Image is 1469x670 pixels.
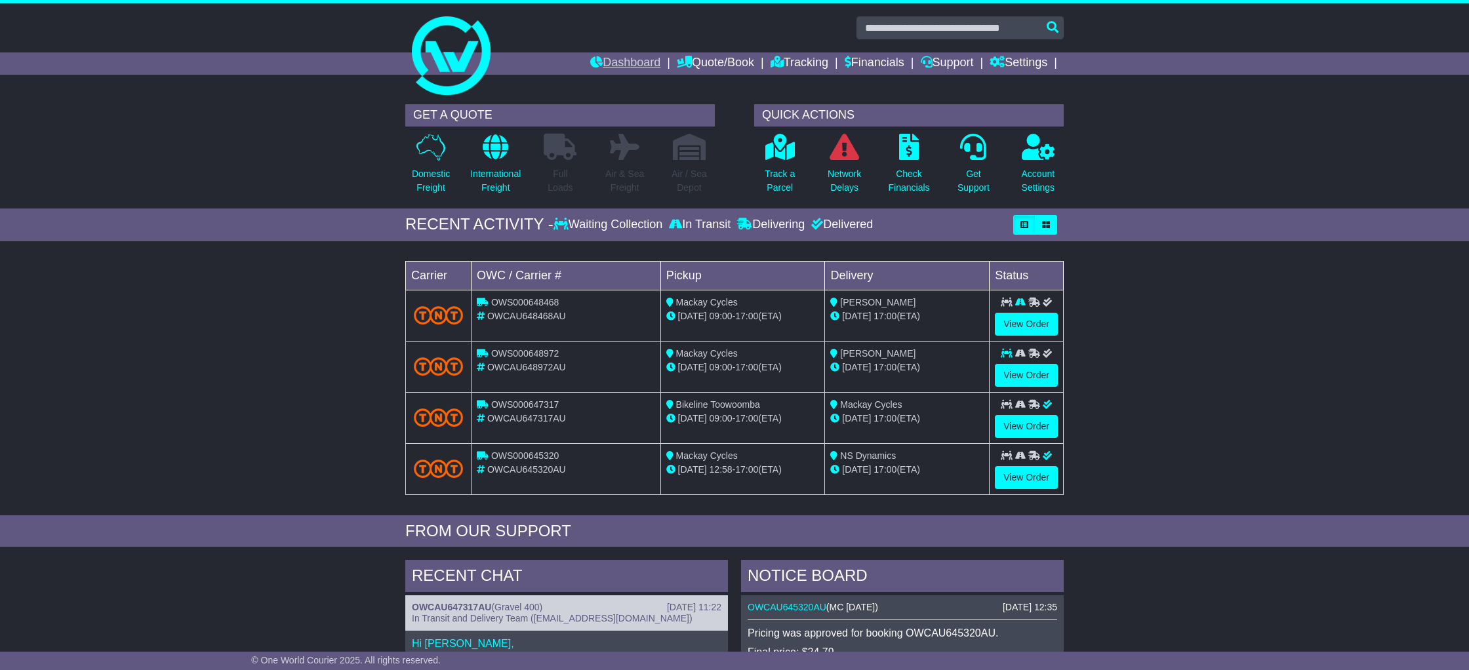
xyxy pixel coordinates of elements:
[710,413,733,424] span: 09:00
[251,655,441,665] span: © One World Courier 2025. All rights reserved.
[405,522,1064,541] div: FROM OUR SUPPORT
[888,133,931,202] a: CheckFinancials
[470,167,521,195] p: International Freight
[678,464,707,475] span: [DATE]
[842,311,871,321] span: [DATE]
[889,167,930,195] p: Check Financials
[411,133,451,202] a: DomesticFreight
[830,412,984,425] div: (ETA)
[667,602,721,613] div: [DATE] 11:22
[874,464,896,475] span: 17:00
[676,348,738,359] span: Mackay Cycles
[678,362,707,372] span: [DATE]
[666,463,820,477] div: - (ETA)
[842,362,871,372] span: [DATE]
[874,413,896,424] span: 17:00
[735,413,758,424] span: 17:00
[491,297,559,307] span: OWS000648468
[487,311,566,321] span: OWCAU648468AU
[735,464,758,475] span: 17:00
[666,309,820,323] div: - (ETA)
[544,167,576,195] p: Full Loads
[754,104,1064,127] div: QUICK ACTIONS
[405,104,715,127] div: GET A QUOTE
[830,463,984,477] div: (ETA)
[830,602,875,612] span: MC [DATE]
[487,362,566,372] span: OWCAU648972AU
[1021,133,1056,202] a: AccountSettings
[491,399,559,410] span: OWS000647317
[491,450,559,461] span: OWS000645320
[734,218,808,232] div: Delivering
[676,399,760,410] span: Bikeline Toowoomba
[842,413,871,424] span: [DATE]
[414,357,463,375] img: TNT_Domestic.png
[808,218,873,232] div: Delivered
[412,167,450,195] p: Domestic Freight
[995,364,1058,387] a: View Order
[412,602,721,613] div: ( )
[921,52,974,75] a: Support
[845,52,904,75] a: Financials
[605,167,644,195] p: Air & Sea Freight
[414,460,463,477] img: TNT_Domestic.png
[666,218,734,232] div: In Transit
[842,464,871,475] span: [DATE]
[677,52,754,75] a: Quote/Book
[874,311,896,321] span: 17:00
[710,362,733,372] span: 09:00
[995,415,1058,438] a: View Order
[735,311,758,321] span: 17:00
[741,560,1064,595] div: NOTICE BOARD
[748,602,826,612] a: OWCAU645320AU
[825,261,990,290] td: Delivery
[553,218,666,232] div: Waiting Collection
[414,408,463,426] img: TNT_Domestic.png
[1003,602,1057,613] div: [DATE] 12:35
[412,602,491,612] a: OWCAU647317AU
[995,313,1058,336] a: View Order
[666,412,820,425] div: - (ETA)
[412,613,693,623] span: In Transit and Delivery Team ([EMAIL_ADDRESS][DOMAIN_NAME])
[470,133,521,202] a: InternationalFreight
[660,261,825,290] td: Pickup
[771,52,828,75] a: Tracking
[990,261,1064,290] td: Status
[765,167,795,195] p: Track a Parcel
[406,261,472,290] td: Carrier
[828,167,861,195] p: Network Delays
[764,133,795,202] a: Track aParcel
[491,348,559,359] span: OWS000648972
[678,311,707,321] span: [DATE]
[957,133,990,202] a: GetSupport
[830,361,984,374] div: (ETA)
[840,399,902,410] span: Mackay Cycles
[472,261,661,290] td: OWC / Carrier #
[494,602,539,612] span: Gravel 400
[840,297,916,307] span: [PERSON_NAME]
[710,464,733,475] span: 12:58
[487,464,566,475] span: OWCAU645320AU
[672,167,707,195] p: Air / Sea Depot
[995,466,1058,489] a: View Order
[990,52,1047,75] a: Settings
[840,348,916,359] span: [PERSON_NAME]
[666,361,820,374] div: - (ETA)
[590,52,660,75] a: Dashboard
[748,627,1057,639] p: Pricing was approved for booking OWCAU645320AU.
[676,450,738,461] span: Mackay Cycles
[678,413,707,424] span: [DATE]
[748,602,1057,613] div: ( )
[874,362,896,372] span: 17:00
[957,167,990,195] p: Get Support
[405,215,553,234] div: RECENT ACTIVITY -
[414,306,463,324] img: TNT_Domestic.png
[487,413,566,424] span: OWCAU647317AU
[405,560,728,595] div: RECENT CHAT
[830,309,984,323] div: (ETA)
[710,311,733,321] span: 09:00
[676,297,738,307] span: Mackay Cycles
[412,637,721,650] p: Hi [PERSON_NAME],
[748,646,1057,658] p: Final price: $24.79.
[840,450,896,461] span: NS Dynamics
